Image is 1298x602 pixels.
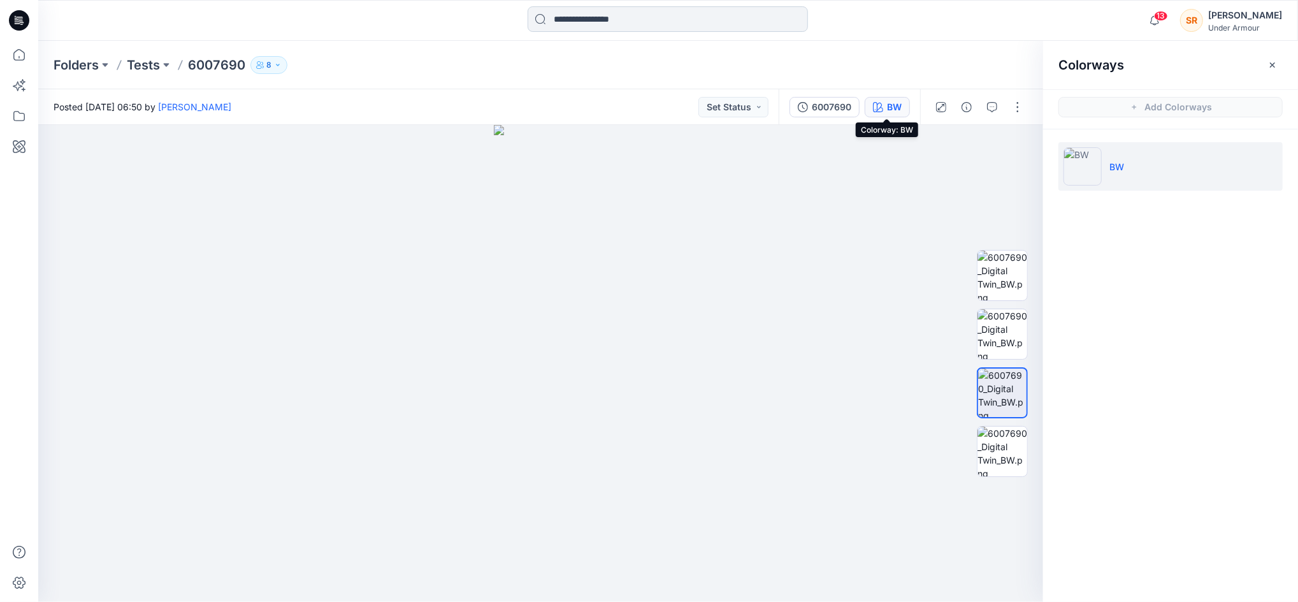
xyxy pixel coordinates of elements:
[887,100,902,114] div: BW
[1058,57,1124,73] h2: Colorways
[127,56,160,74] a: Tests
[977,427,1027,476] img: 6007690_Digital Twin_BW.png
[1064,147,1102,186] img: BW
[790,97,860,117] button: 6007690
[158,101,231,112] a: [PERSON_NAME]
[812,100,851,114] div: 6007690
[977,309,1027,359] img: 6007690_Digital Twin_BW.png
[494,125,588,602] img: eyJhbGciOiJIUzI1NiIsImtpZCI6IjAiLCJzbHQiOiJzZXMiLCJ0eXAiOiJKV1QifQ.eyJkYXRhIjp7InR5cGUiOiJzdG9yYW...
[865,97,910,117] button: BW
[1208,8,1282,23] div: [PERSON_NAME]
[266,58,271,72] p: 8
[1109,160,1124,173] p: BW
[250,56,287,74] button: 8
[977,251,1027,300] img: 6007690_Digital Twin_BW.png
[1154,11,1168,21] span: 13
[54,100,231,114] span: Posted [DATE] 06:50 by
[188,56,245,74] p: 6007690
[956,97,977,117] button: Details
[978,369,1027,417] img: 6007690_Digital Twin_BW.png
[54,56,99,74] a: Folders
[1180,9,1203,32] div: SR
[1208,23,1282,33] div: Under Armour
